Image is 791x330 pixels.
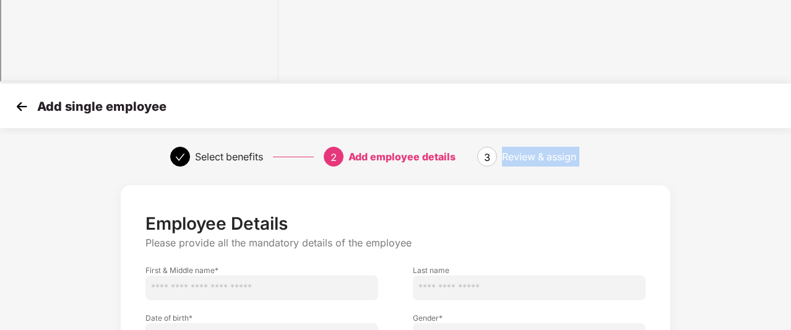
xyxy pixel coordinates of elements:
[484,151,490,163] span: 3
[502,147,576,167] div: Review & assign
[413,313,646,323] label: Gender
[37,99,166,114] p: Add single employee
[145,213,646,234] p: Employee Details
[331,151,337,163] span: 2
[175,152,185,162] span: check
[145,313,378,323] label: Date of birth
[145,237,646,250] p: Please provide all the mandatory details of the employee
[145,265,378,276] label: First & Middle name
[195,147,263,167] div: Select benefits
[348,147,456,167] div: Add employee details
[413,265,646,276] label: Last name
[12,97,31,116] img: svg+xml;base64,PHN2ZyB4bWxucz0iaHR0cDovL3d3dy53My5vcmcvMjAwMC9zdmciIHdpZHRoPSIzMCIgaGVpZ2h0PSIzMC...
